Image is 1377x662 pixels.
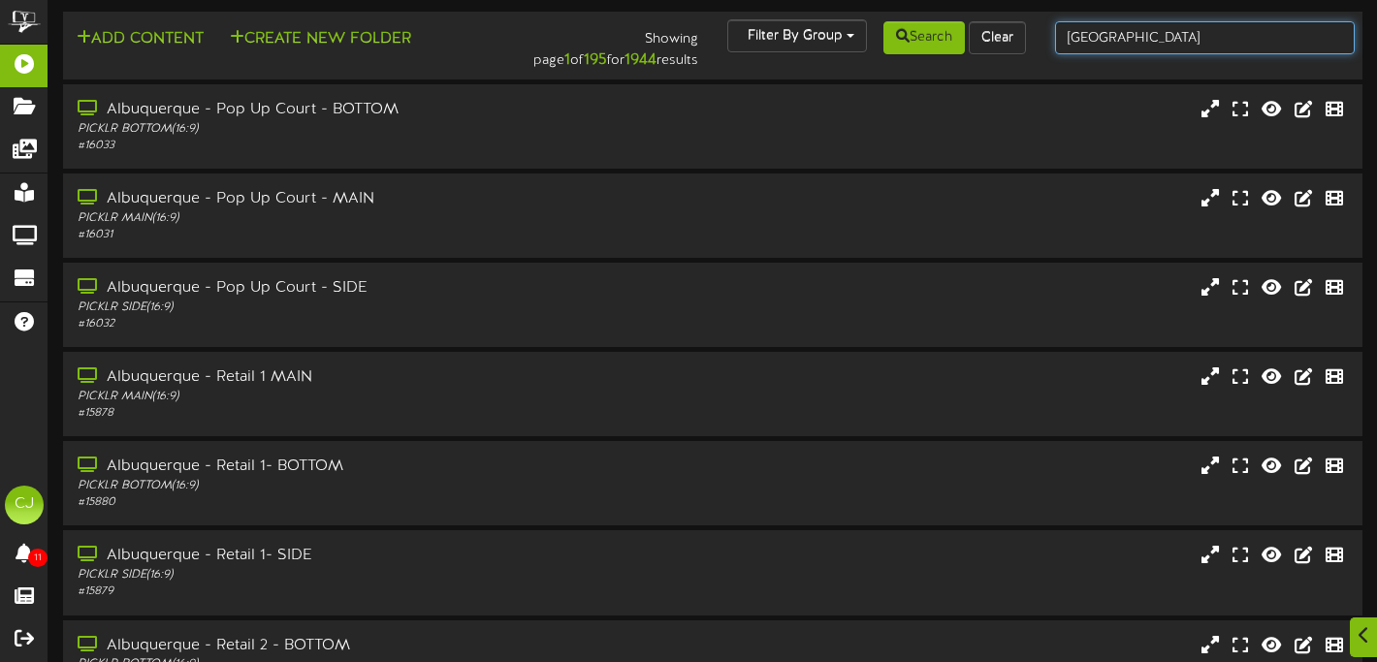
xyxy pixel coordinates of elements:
[78,366,590,389] div: Albuquerque - Retail 1 MAIN
[969,21,1026,54] button: Clear
[78,299,590,316] div: PICKLR SIDE ( 16:9 )
[883,21,965,54] button: Search
[78,121,590,138] div: PICKLR BOTTOM ( 16:9 )
[78,635,590,657] div: Albuquerque - Retail 2 - BOTTOM
[5,486,44,524] div: CJ
[78,227,590,243] div: # 16031
[584,51,607,69] strong: 195
[78,316,590,332] div: # 16032
[564,51,570,69] strong: 1
[71,27,209,51] button: Add Content
[28,549,48,567] span: 11
[78,389,590,405] div: PICKLR MAIN ( 16:9 )
[78,210,590,227] div: PICKLR MAIN ( 16:9 )
[78,99,590,121] div: Albuquerque - Pop Up Court - BOTTOM
[78,494,590,511] div: # 15880
[78,478,590,494] div: PICKLR BOTTOM ( 16:9 )
[78,138,590,154] div: # 16033
[624,51,656,69] strong: 1944
[78,567,590,583] div: PICKLR SIDE ( 16:9 )
[78,405,590,422] div: # 15878
[78,456,590,478] div: Albuquerque - Retail 1- BOTTOM
[78,583,590,600] div: # 15879
[224,27,417,51] button: Create New Folder
[78,277,590,299] div: Albuquerque - Pop Up Court - SIDE
[78,188,590,210] div: Albuquerque - Pop Up Court - MAIN
[494,19,713,72] div: Showing page of for results
[1055,21,1355,54] input: -- Search Playlists by Name --
[727,19,867,52] button: Filter By Group
[78,545,590,567] div: Albuquerque - Retail 1- SIDE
